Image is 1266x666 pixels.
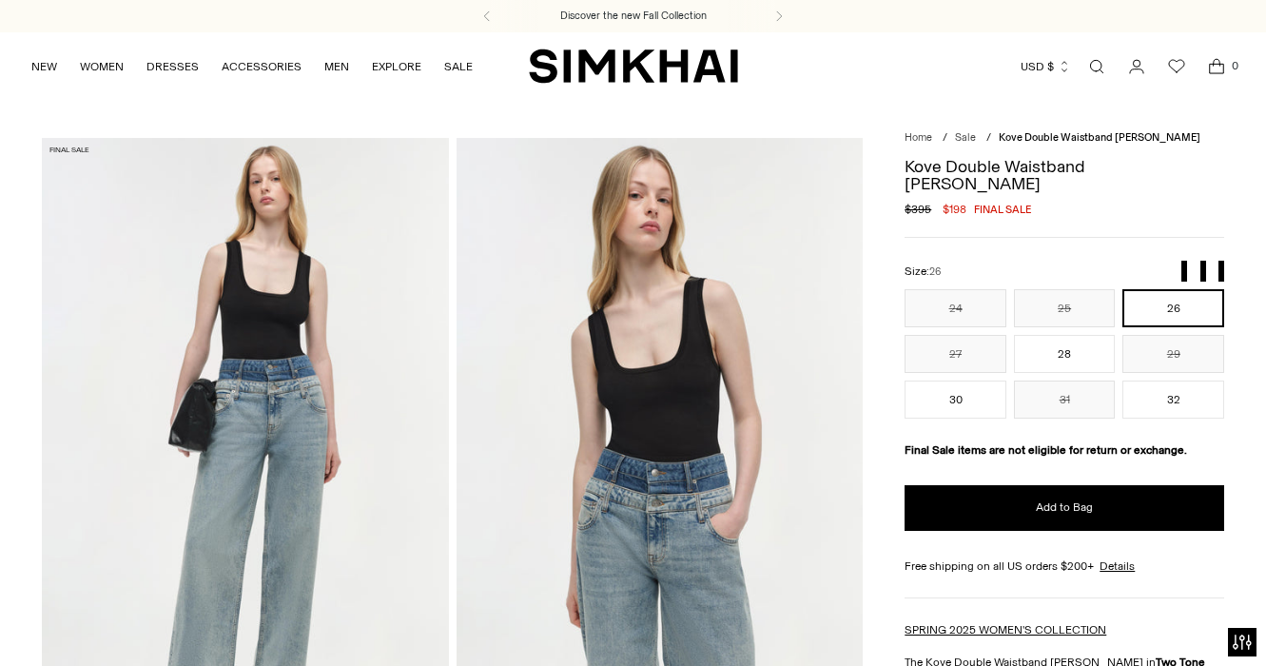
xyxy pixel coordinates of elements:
button: 27 [905,335,1006,373]
a: Open cart modal [1198,48,1236,86]
s: $395 [905,201,931,218]
button: 29 [1122,335,1224,373]
span: 0 [1226,57,1243,74]
div: Free shipping on all US orders $200+ [905,558,1224,575]
span: Kove Double Waistband [PERSON_NAME] [999,131,1200,144]
a: Details [1100,558,1135,575]
a: SPRING 2025 WOMEN'S COLLECTION [905,623,1106,637]
a: SALE [444,46,473,88]
button: 26 [1122,289,1224,327]
a: Discover the new Fall Collection [560,9,707,24]
div: / [943,130,947,147]
button: 25 [1014,289,1116,327]
button: 32 [1122,381,1224,419]
nav: breadcrumbs [905,130,1224,147]
a: DRESSES [146,46,199,88]
a: Home [905,131,932,144]
a: SIMKHAI [529,48,738,85]
a: ACCESSORIES [222,46,302,88]
a: Wishlist [1158,48,1196,86]
h1: Kove Double Waistband [PERSON_NAME] [905,158,1224,192]
span: $198 [943,201,966,218]
button: 31 [1014,381,1116,419]
button: 30 [905,381,1006,419]
button: 24 [905,289,1006,327]
a: NEW [31,46,57,88]
a: Open search modal [1078,48,1116,86]
label: Size: [905,263,941,281]
span: Add to Bag [1036,499,1093,516]
span: 26 [929,265,941,278]
button: USD $ [1021,46,1071,88]
a: EXPLORE [372,46,421,88]
button: 28 [1014,335,1116,373]
div: / [986,130,991,147]
strong: Final Sale items are not eligible for return or exchange. [905,443,1187,457]
button: Add to Bag [905,485,1224,531]
a: MEN [324,46,349,88]
a: Sale [955,131,976,144]
a: Go to the account page [1118,48,1156,86]
a: WOMEN [80,46,124,88]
